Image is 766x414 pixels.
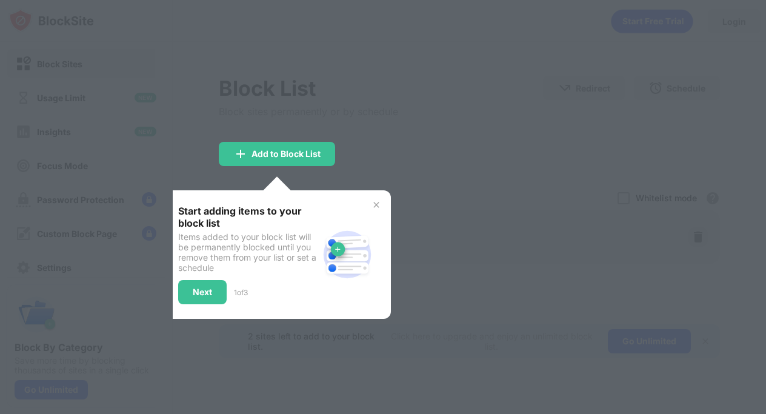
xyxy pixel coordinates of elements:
[178,232,318,273] div: Items added to your block list will be permanently blocked until you remove them from your list o...
[178,205,318,229] div: Start adding items to your block list
[371,200,381,210] img: x-button.svg
[318,225,376,284] img: block-site.svg
[251,149,321,159] div: Add to Block List
[193,287,212,297] div: Next
[234,288,248,297] div: 1 of 3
